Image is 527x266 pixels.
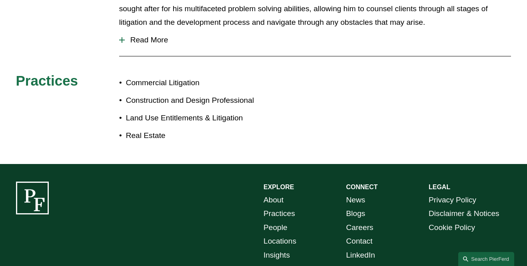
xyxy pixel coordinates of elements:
[263,207,295,221] a: Practices
[346,221,373,235] a: Careers
[126,129,263,143] p: Real Estate
[126,111,263,125] p: Land Use Entitlements & Litigation
[126,76,263,90] p: Commercial Litigation
[429,193,476,207] a: Privacy Policy
[263,184,294,190] strong: EXPLORE
[429,221,475,235] a: Cookie Policy
[346,207,365,221] a: Blogs
[458,252,514,266] a: Search this site
[126,94,263,108] p: Construction and Design Professional
[263,221,287,235] a: People
[263,193,283,207] a: About
[16,73,78,88] span: Practices
[346,184,377,190] strong: CONNECT
[346,248,375,262] a: LinkedIn
[346,234,372,248] a: Contact
[429,207,499,221] a: Disclaimer & Notices
[429,184,450,190] strong: LEGAL
[263,248,290,262] a: Insights
[263,234,296,248] a: Locations
[346,193,365,207] a: News
[125,36,511,44] span: Read More
[119,30,511,50] button: Read More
